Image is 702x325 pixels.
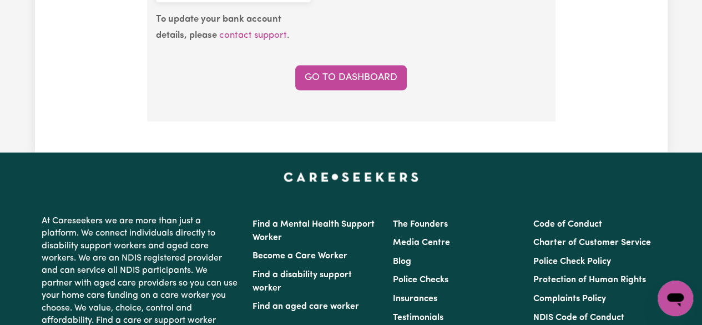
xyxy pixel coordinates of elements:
a: Protection of Human Rights [533,276,646,284]
a: NDIS Code of Conduct [533,313,624,322]
b: To update your bank account details, please [156,14,281,40]
a: Insurances [393,294,437,303]
a: Charter of Customer Service [533,238,651,247]
a: Complaints Policy [533,294,606,303]
a: Careseekers home page [284,173,418,182]
a: Code of Conduct [533,220,602,229]
a: Become a Care Worker [252,252,347,261]
a: Find a disability support worker [252,271,352,293]
a: Media Centre [393,238,450,247]
a: Testimonials [393,313,443,322]
a: Police Check Policy [533,257,611,266]
a: Police Checks [393,276,448,284]
a: Find a Mental Health Support Worker [252,220,375,242]
small: . [156,14,289,40]
a: The Founders [393,220,448,229]
a: Blog [393,257,411,266]
iframe: Button to launch messaging window [658,281,693,316]
a: contact support [219,31,287,40]
a: Go to Dashboard [295,66,407,90]
a: Find an aged care worker [252,302,359,311]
